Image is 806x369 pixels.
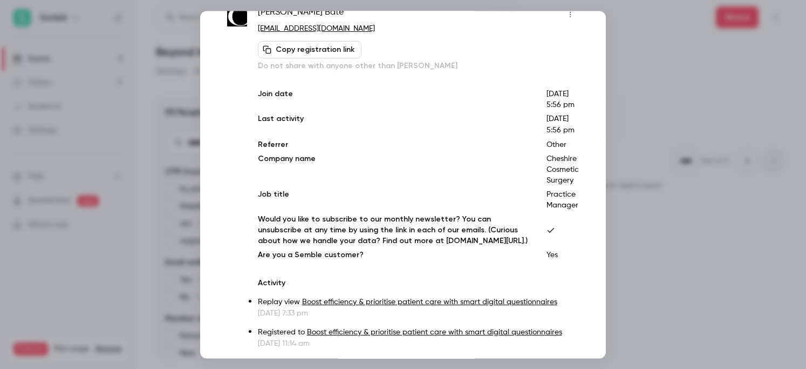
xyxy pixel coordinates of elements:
button: Copy registration link [258,41,361,58]
p: Last activity [258,113,529,136]
p: Company name [258,153,529,186]
p: Registered to [258,327,579,338]
span: [PERSON_NAME] Bate [258,6,344,23]
a: [EMAIL_ADDRESS][DOMAIN_NAME] [258,25,375,32]
span: [DATE] 5:56 pm [547,115,575,134]
p: Other [547,139,579,150]
p: Activity [258,278,579,289]
a: Boost efficiency & prioritise patient care with smart digital questionnaires [302,298,557,306]
p: Registered to [258,357,579,368]
p: Cheshire Cosmetic Surgery [547,153,579,186]
p: Are you a Semble customer? [258,250,529,260]
p: Referrer [258,139,529,150]
p: [DATE] 5:56 pm [547,89,579,110]
img: cheshirecosmeticsurgery.com [227,7,247,27]
p: Practice Manager [547,189,579,211]
p: Would you like to subscribe to our monthly newsletter? You can unsubscribe at any time by using t... [258,214,529,246]
p: Replay view [258,297,579,308]
p: [DATE] 7:33 pm [258,308,579,319]
p: Do not share with anyone other than [PERSON_NAME] [258,61,579,71]
a: Boost efficiency & prioritise patient care with smart digital questionnaires [307,328,562,336]
p: Yes [547,250,579,260]
p: [DATE] 11:14 am [258,338,579,349]
p: Job title [258,189,529,211]
p: Join date [258,89,529,110]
